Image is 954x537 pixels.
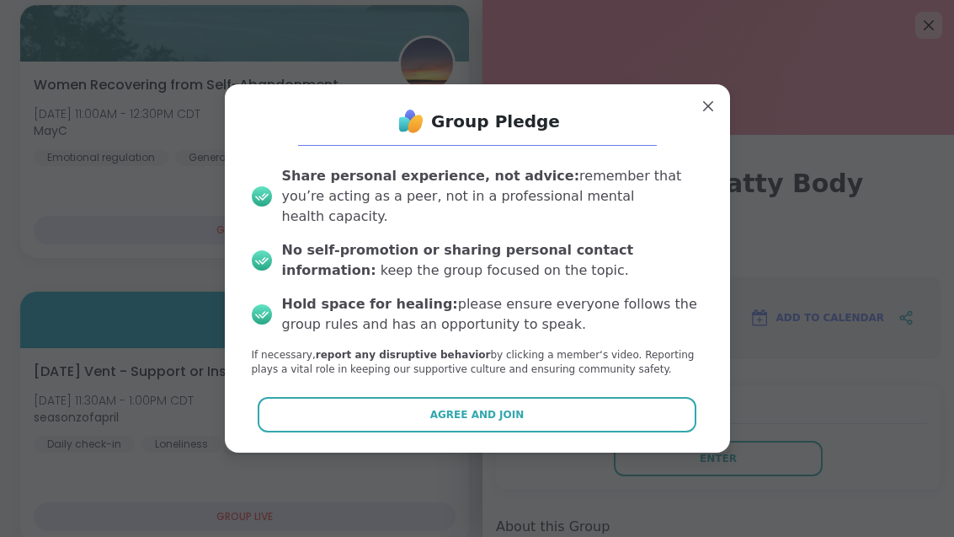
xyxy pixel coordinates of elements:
[282,166,703,227] div: remember that you’re acting as a peer, not in a professional mental health capacity.
[394,105,428,138] img: ShareWell Logo
[430,407,525,422] span: Agree and Join
[252,348,703,377] p: If necessary, by clicking a member‘s video. Reporting plays a vital role in keeping our supportiv...
[282,240,703,281] div: keep the group focused on the topic.
[316,349,491,361] b: report any disruptive behavior
[258,397,696,432] button: Agree and Join
[431,110,560,133] h1: Group Pledge
[282,242,634,278] b: No self-promotion or sharing personal contact information:
[282,294,703,335] div: please ensure everyone follows the group rules and has an opportunity to speak.
[282,168,580,184] b: Share personal experience, not advice:
[282,296,458,312] b: Hold space for healing:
